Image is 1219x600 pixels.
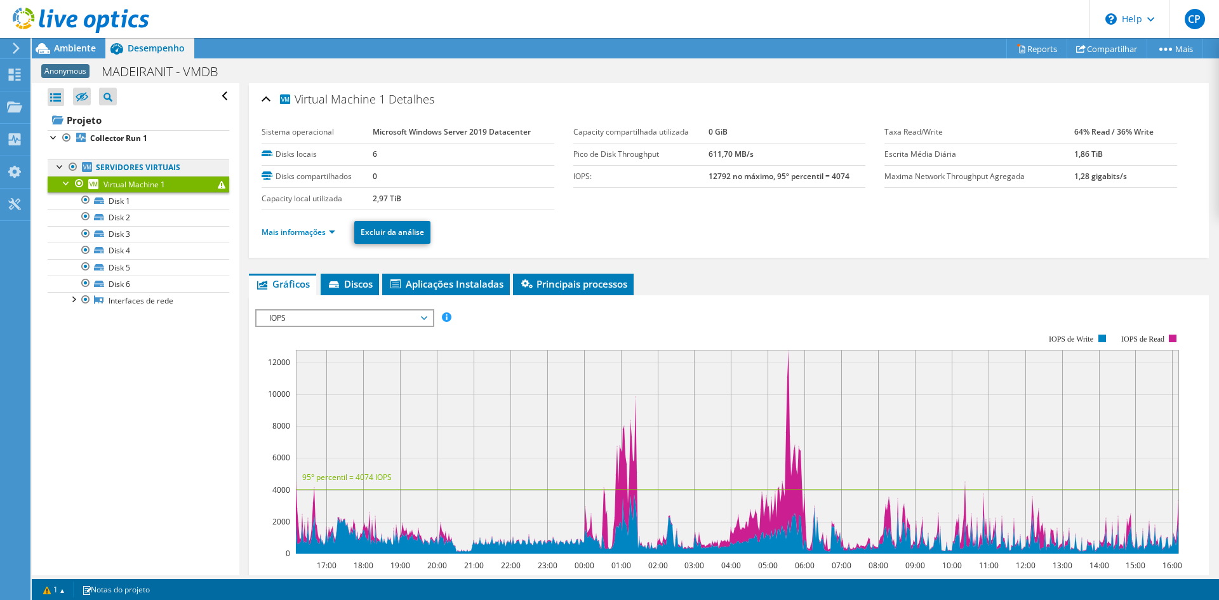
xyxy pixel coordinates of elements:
text: 13:00 [1053,560,1072,571]
span: IOPS [263,310,426,326]
text: 2000 [272,516,290,527]
b: 64% Read / 36% Write [1074,126,1154,137]
a: Disk 5 [48,259,229,276]
b: 6 [373,149,377,159]
text: 19:00 [390,560,410,571]
a: Notas do projeto [73,582,159,597]
text: 14:00 [1089,560,1109,571]
text: 11:00 [979,560,999,571]
text: 15:00 [1126,560,1145,571]
a: Projeto [48,110,229,130]
text: 18:00 [354,560,373,571]
label: Disks locais [262,148,373,161]
text: 22:00 [501,560,521,571]
text: 20:00 [427,560,447,571]
text: IOPS de Write [1049,335,1093,343]
label: Escrita Média Diária [884,148,1074,161]
span: CP [1185,9,1205,29]
b: Microsoft Windows Server 2019 Datacenter [373,126,531,137]
b: 0 GiB [709,126,728,137]
text: 0 [286,548,290,559]
span: Detalhes [389,91,434,107]
a: Disk 4 [48,243,229,259]
span: Anonymous [41,64,90,78]
text: 21:00 [464,560,484,571]
a: Mais informações [262,227,335,237]
a: Servidores virtuais [48,159,229,176]
a: Disk 3 [48,226,229,243]
a: Excluir da análise [354,221,430,244]
span: Gráficos [255,277,310,290]
b: Collector Run 1 [90,133,147,143]
text: 10:00 [942,560,962,571]
text: 02:00 [648,560,668,571]
label: IOPS: [573,170,709,183]
label: Pico de Disk Throughput [573,148,709,161]
text: 17:00 [317,560,336,571]
text: 08:00 [869,560,888,571]
a: Mais [1147,39,1203,58]
b: 2,97 TiB [373,193,401,204]
span: Aplicações Instaladas [389,277,503,290]
text: 95° percentil = 4074 IOPS [302,472,392,483]
span: Virtual Machine 1 [278,91,385,106]
b: 0 [373,171,377,182]
text: 8000 [272,420,290,431]
text: 6000 [272,452,290,463]
text: 01:00 [611,560,631,571]
a: Disk 1 [48,192,229,209]
b: 12792 no máximo, 95º percentil = 4074 [709,171,849,182]
text: 16:00 [1162,560,1182,571]
a: 1 [34,582,74,597]
label: Capacity compartilhada utilizada [573,126,709,138]
label: Maxima Network Throughput Agregada [884,170,1074,183]
span: Ambiente [54,42,96,54]
span: Desempenho [128,42,185,54]
text: 10000 [268,389,290,399]
text: 03:00 [684,560,704,571]
label: Disks compartilhados [262,170,373,183]
a: Compartilhar [1067,39,1147,58]
text: 05:00 [758,560,778,571]
text: 12:00 [1016,560,1036,571]
span: Virtual Machine 1 [103,179,165,190]
label: Sistema operacional [262,126,373,138]
a: Disk 2 [48,209,229,225]
text: 00:00 [575,560,594,571]
h1: MADEIRANIT - VMDB [96,65,238,79]
label: Capacity local utilizada [262,192,373,205]
a: Interfaces de rede [48,292,229,309]
label: Taxa Read/Write [884,126,1074,138]
text: 4000 [272,484,290,495]
b: 611,70 MB/s [709,149,754,159]
a: Virtual Machine 1 [48,176,229,192]
b: 1,86 TiB [1074,149,1103,159]
svg: \n [1105,13,1117,25]
a: Collector Run 1 [48,130,229,147]
text: 07:00 [832,560,851,571]
text: 06:00 [795,560,815,571]
text: 04:00 [721,560,741,571]
text: 12000 [268,357,290,368]
span: Discos [327,277,373,290]
a: Reports [1006,39,1067,58]
text: IOPS de Read [1121,335,1164,343]
text: 09:00 [905,560,925,571]
span: Principais processos [519,277,627,290]
text: 23:00 [538,560,557,571]
b: 1,28 gigabits/s [1074,171,1127,182]
a: Disk 6 [48,276,229,292]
